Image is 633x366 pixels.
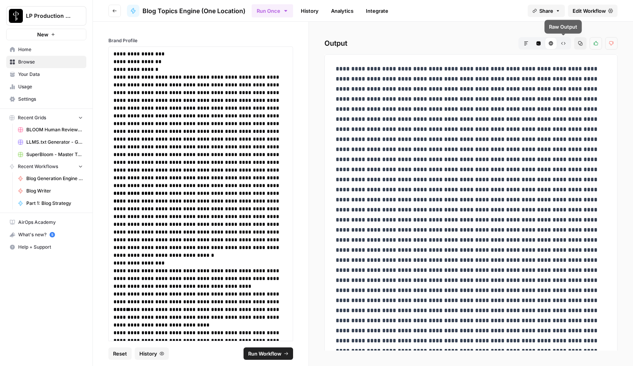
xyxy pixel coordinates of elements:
span: Part 1: Blog Strategy [26,200,83,207]
span: Blog Generation Engine (Writer + Fact Checker) [26,175,83,182]
span: LLMS.txt Generator - Grid [26,139,83,146]
button: New [6,29,86,40]
h2: Output [324,37,618,50]
span: Browse [18,58,83,65]
span: Recent Workflows [18,163,58,170]
a: 5 [50,232,55,237]
span: Home [18,46,83,53]
text: 5 [51,233,53,237]
span: New [37,31,48,38]
span: Blog Writer [26,187,83,194]
span: SuperBloom - Master Topic List [26,151,83,158]
a: Blog Generation Engine (Writer + Fact Checker) [14,172,86,185]
button: What's new? 5 [6,229,86,241]
a: History [296,5,323,17]
span: Blog Topics Engine (One Location) [142,6,245,15]
a: Usage [6,81,86,93]
a: Blog Topics Engine (One Location) [127,5,245,17]
a: BLOOM Human Review (ver2) [14,124,86,136]
a: Edit Workflow [568,5,618,17]
label: Brand Profile [108,37,293,44]
span: Run Workflow [248,350,281,357]
span: Recent Grids [18,114,46,121]
button: Run Workflow [244,347,293,360]
button: Run Once [252,4,293,17]
div: What's new? [7,229,86,241]
span: Reset [113,350,127,357]
span: History [139,350,157,357]
span: BLOOM Human Review (ver2) [26,126,83,133]
a: Your Data [6,68,86,81]
span: Usage [18,83,83,90]
span: Share [539,7,553,15]
a: SuperBloom - Master Topic List [14,148,86,161]
button: Recent Workflows [6,161,86,172]
span: Edit Workflow [573,7,606,15]
img: LP Production Workloads Logo [9,9,23,23]
button: Share [528,5,565,17]
button: Workspace: LP Production Workloads [6,6,86,26]
button: Recent Grids [6,112,86,124]
span: Your Data [18,71,83,78]
span: Help + Support [18,244,83,251]
a: AirOps Academy [6,216,86,229]
button: Reset [108,347,132,360]
span: AirOps Academy [18,219,83,226]
a: Settings [6,93,86,105]
button: Help + Support [6,241,86,253]
a: Blog Writer [14,185,86,197]
a: Browse [6,56,86,68]
a: Analytics [326,5,358,17]
span: Settings [18,96,83,103]
button: History [135,347,169,360]
a: Part 1: Blog Strategy [14,197,86,210]
a: Home [6,43,86,56]
a: Integrate [361,5,393,17]
a: LLMS.txt Generator - Grid [14,136,86,148]
span: LP Production Workloads [26,12,73,20]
